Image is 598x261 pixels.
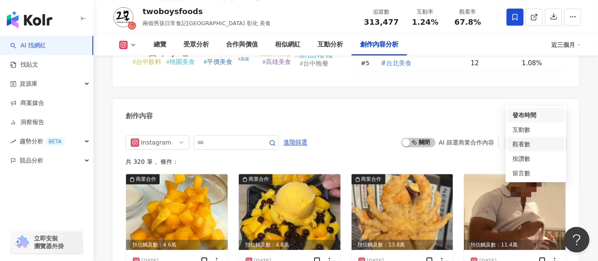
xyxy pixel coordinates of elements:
[20,74,37,93] span: 資源庫
[551,38,581,52] div: 近三個月
[361,175,382,183] div: 商業合作
[352,174,453,250] div: post-image商業合作預估觸及數：13.8萬
[10,99,44,107] a: 商案媒合
[126,240,228,250] div: 預估觸及數：4.6萬
[239,174,340,250] div: post-image商業合作預估觸及數：4.8萬
[20,132,65,151] span: 趨勢分析
[381,55,412,72] button: #台北美食
[318,40,343,50] div: 互動分析
[136,175,156,183] div: 商業合作
[275,40,300,50] div: 相似網紅
[45,137,65,146] div: BETA
[364,17,399,26] span: 313,477
[515,55,566,72] td: 1.08%
[409,8,441,16] div: 互動率
[166,58,195,65] tspan: #桃園美食
[507,108,564,122] div: 發布時間
[204,58,233,65] tspan: #平價美食
[512,139,559,149] div: 觀看數
[352,174,453,250] img: post-image
[374,55,464,72] td: #台北美食
[249,175,269,183] div: 商業合作
[512,110,559,120] div: 發布時間
[143,6,271,17] div: twoboysfoods
[20,151,43,170] span: 競品分析
[238,57,249,61] tspan: #高雄
[126,174,228,250] img: post-image
[10,139,16,145] span: rise
[464,174,566,250] img: post-image
[126,111,153,121] div: 創作內容
[10,61,38,69] a: 找貼文
[141,136,169,149] div: Instagram
[471,58,515,68] div: 12
[381,58,412,68] span: #台北美食
[126,158,566,165] div: 共 320 筆 ， 條件：
[464,240,566,250] div: 預估觸及數：11.4萬
[126,174,228,250] div: post-image商業合作預估觸及數：4.6萬
[226,40,258,50] div: 合作與價值
[522,58,558,68] div: 1.08%
[361,58,374,68] div: # 5
[34,235,64,250] span: 立即安裝 瀏覽器外掛
[352,240,453,250] div: 預估觸及數：13.8萬
[512,154,559,163] div: 按讚數
[364,8,399,16] div: 追蹤數
[512,168,559,178] div: 留言數
[11,231,83,254] a: chrome extension立即安裝 瀏覽器外掛
[154,40,166,50] div: 總覽
[412,18,438,26] span: 1.24%
[300,60,329,67] tspan: #台中晚餐
[512,125,559,134] div: 互動數
[439,139,494,146] div: AI 篩選商業合作內容
[283,135,308,149] button: 進階篩選
[239,240,340,250] div: 預估觸及數：4.8萬
[564,227,589,252] iframe: Help Scout Beacon - Open
[360,40,398,50] div: 創作內容分析
[7,11,52,28] img: logo
[455,18,481,26] span: 67.8%
[464,174,566,250] div: post-image預估觸及數：11.4萬
[10,41,46,50] a: searchAI 找網紅
[239,174,340,250] img: post-image
[111,4,136,30] img: KOL Avatar
[14,235,30,249] img: chrome extension
[263,58,292,65] tspan: #高雄美食
[452,8,484,16] div: 觀看率
[133,58,162,65] tspan: #台中飲料
[183,40,209,50] div: 受眾分析
[283,136,307,149] span: 進階篩選
[143,20,271,26] span: 兩個男孩日常食記[GEOGRAPHIC_DATA] 彰化 美食
[10,118,44,127] a: 洞察報告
